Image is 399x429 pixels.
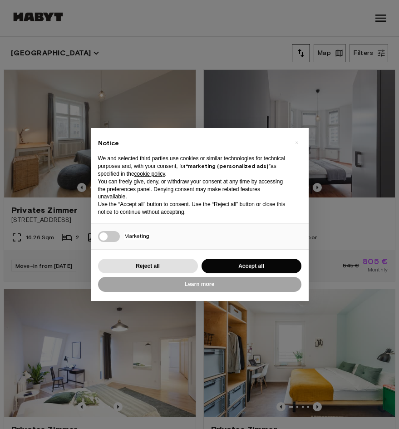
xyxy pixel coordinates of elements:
button: Accept all [202,259,301,274]
span: Marketing [124,232,149,240]
button: Learn more [98,277,301,292]
h2: Notice [98,139,287,148]
button: Close this notice [290,135,304,150]
a: cookie policy [134,171,165,177]
p: We and selected third parties use cookies or similar technologies for technical purposes and, wit... [98,155,287,178]
p: You can freely give, deny, or withdraw your consent at any time by accessing the preferences pane... [98,178,287,201]
strong: “marketing (personalized ads)” [186,163,271,169]
button: Reject all [98,259,198,274]
p: Use the “Accept all” button to consent. Use the “Reject all” button or close this notice to conti... [98,201,287,216]
span: × [295,137,298,148]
